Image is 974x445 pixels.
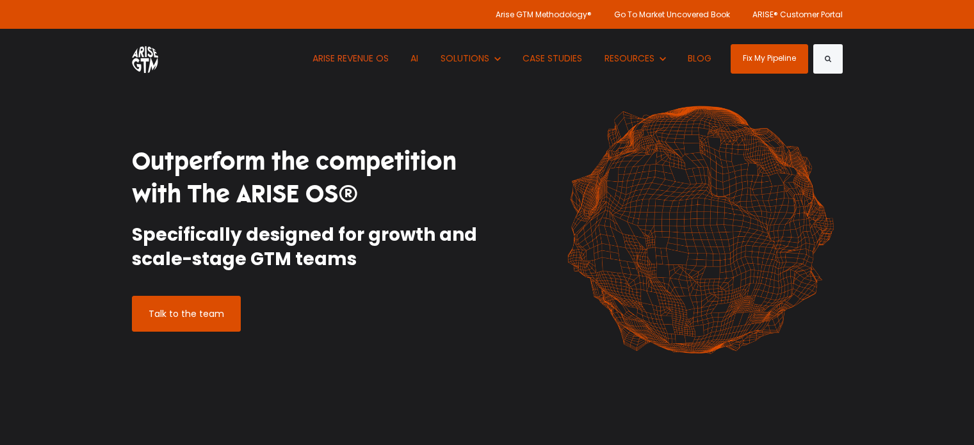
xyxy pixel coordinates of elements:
button: Show submenu for RESOURCES RESOURCES [595,29,675,88]
nav: Desktop navigation [303,29,721,88]
span: RESOURCES [605,52,654,65]
a: AI [402,29,428,88]
h2: Specifically designed for growth and scale-stage GTM teams [132,223,478,271]
img: shape-61 orange [558,92,843,368]
button: Show submenu for SOLUTIONS SOLUTIONS [431,29,510,88]
a: Fix My Pipeline [731,44,808,74]
a: ARISE REVENUE OS [303,29,398,88]
h1: Outperform the competition with The ARISE OS® [132,145,478,211]
button: Search [813,44,843,74]
span: SOLUTIONS [441,52,489,65]
img: ARISE GTM logo (1) white [132,44,158,73]
a: BLOG [679,29,722,88]
a: CASE STUDIES [514,29,592,88]
a: Talk to the team [132,296,241,332]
